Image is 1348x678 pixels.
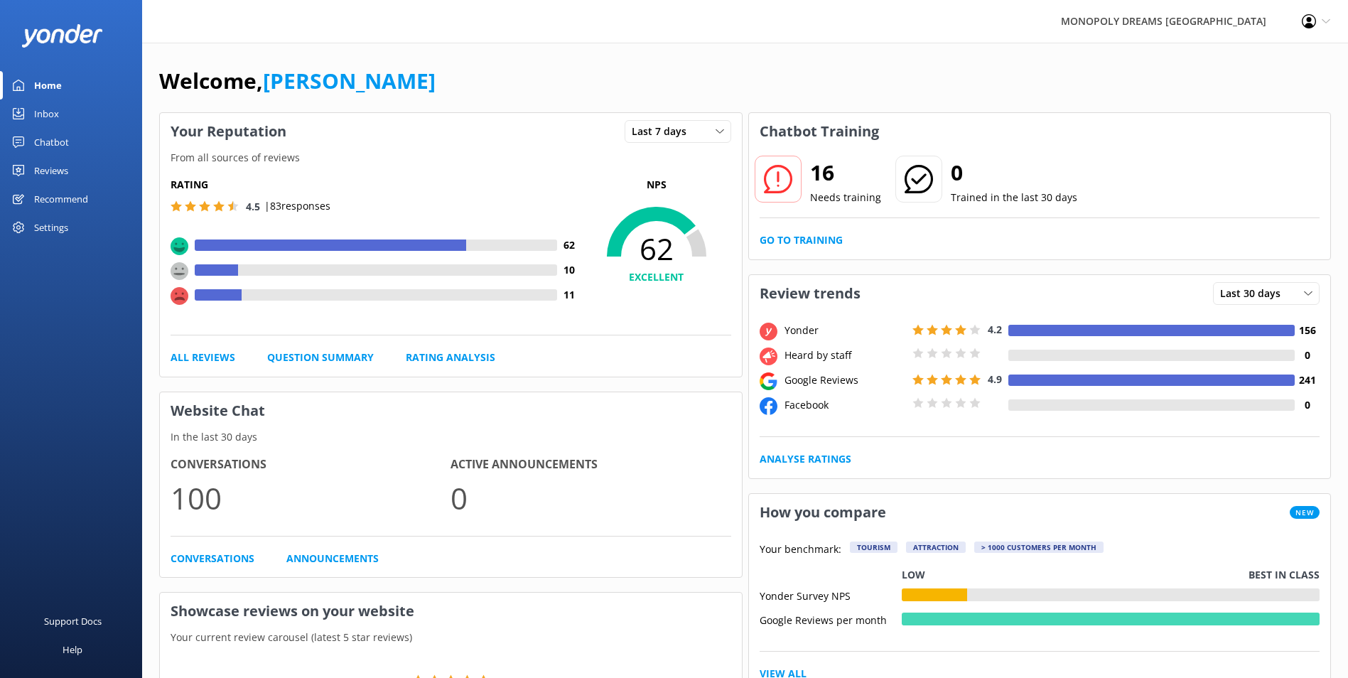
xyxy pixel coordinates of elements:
[760,451,851,467] a: Analyse Ratings
[582,177,731,193] p: NPS
[34,156,68,185] div: Reviews
[781,397,909,413] div: Facebook
[263,66,436,95] a: [PERSON_NAME]
[906,542,966,553] div: Attraction
[988,323,1002,336] span: 4.2
[34,99,59,128] div: Inbox
[582,269,731,285] h4: EXCELLENT
[781,348,909,363] div: Heard by staff
[1295,348,1320,363] h4: 0
[810,156,881,190] h2: 16
[286,551,379,566] a: Announcements
[171,551,254,566] a: Conversations
[451,456,730,474] h4: Active Announcements
[160,392,742,429] h3: Website Chat
[264,198,330,214] p: | 83 responses
[21,24,103,48] img: yonder-white-logo.png
[760,613,902,625] div: Google Reviews per month
[974,542,1104,553] div: > 1000 customers per month
[160,113,297,150] h3: Your Reputation
[1220,286,1289,301] span: Last 30 days
[160,150,742,166] p: From all sources of reviews
[951,156,1077,190] h2: 0
[749,113,890,150] h3: Chatbot Training
[760,588,902,601] div: Yonder Survey NPS
[246,200,260,213] span: 4.5
[171,474,451,522] p: 100
[902,567,925,583] p: Low
[760,542,841,559] p: Your benchmark:
[1295,372,1320,388] h4: 241
[34,128,69,156] div: Chatbot
[34,71,62,99] div: Home
[557,262,582,278] h4: 10
[749,275,871,312] h3: Review trends
[63,635,82,664] div: Help
[34,185,88,213] div: Recommend
[557,237,582,253] h4: 62
[44,607,102,635] div: Support Docs
[171,456,451,474] h4: Conversations
[160,593,742,630] h3: Showcase reviews on your website
[171,350,235,365] a: All Reviews
[267,350,374,365] a: Question Summary
[988,372,1002,386] span: 4.9
[951,190,1077,205] p: Trained in the last 30 days
[749,494,897,531] h3: How you compare
[1249,567,1320,583] p: Best in class
[406,350,495,365] a: Rating Analysis
[1290,506,1320,519] span: New
[160,429,742,445] p: In the last 30 days
[781,372,909,388] div: Google Reviews
[760,232,843,248] a: Go to Training
[171,177,582,193] h5: Rating
[850,542,897,553] div: Tourism
[632,124,695,139] span: Last 7 days
[451,474,730,522] p: 0
[810,190,881,205] p: Needs training
[557,287,582,303] h4: 11
[1295,397,1320,413] h4: 0
[34,213,68,242] div: Settings
[1295,323,1320,338] h4: 156
[781,323,909,338] div: Yonder
[159,64,436,98] h1: Welcome,
[582,231,731,267] span: 62
[160,630,742,645] p: Your current review carousel (latest 5 star reviews)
